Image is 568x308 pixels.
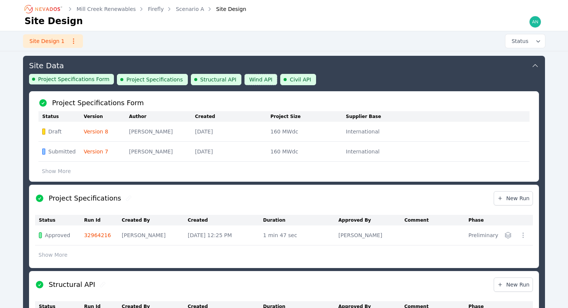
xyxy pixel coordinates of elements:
a: New Run [494,191,533,205]
a: New Run [494,277,533,292]
th: Project Size [270,111,346,122]
a: 32964216 [84,232,111,238]
span: Project Specifications [126,76,183,83]
span: Status [508,37,528,45]
th: Phase [468,215,502,225]
th: Comment [404,215,468,225]
th: Duration [263,215,339,225]
th: Created [188,215,263,225]
button: Show More [35,248,71,262]
div: 1 min 47 sec [263,231,335,239]
a: Site Design 1 [23,34,83,48]
td: [DATE] [195,142,270,162]
a: Mill Creek Renewables [77,5,136,13]
button: Site Data [29,56,539,74]
td: International [346,142,421,162]
h2: Structural API [49,279,95,290]
nav: Breadcrumb [25,3,246,15]
h2: Project Specifications [49,193,121,204]
span: New Run [497,281,530,288]
th: Approved By [338,215,404,225]
td: [PERSON_NAME] [122,225,188,245]
button: Status [505,34,545,48]
th: Status [38,111,84,122]
td: [PERSON_NAME] [129,122,195,142]
a: Version 8 [84,129,108,135]
span: Project Specifications Form [38,75,109,83]
th: Supplier Base [346,111,421,122]
div: Site Design [206,5,246,13]
div: Preliminary [468,231,498,239]
div: Submitted [42,148,78,155]
th: Run Id [84,215,122,225]
a: Scenario A [176,5,204,13]
td: 160 MWdc [270,142,346,162]
th: Created By [122,215,188,225]
th: Created [195,111,270,122]
h2: Project Specifications Form [52,98,144,108]
span: New Run [497,195,530,202]
img: andrew@nevados.solar [529,16,541,28]
td: [PERSON_NAME] [129,142,195,162]
td: International [346,122,421,142]
th: Version [84,111,129,122]
td: [DATE] 12:25 PM [188,225,263,245]
div: Draft [42,128,78,135]
a: Firefly [148,5,164,13]
span: Structural API [200,76,236,83]
h1: Site Design [25,15,83,27]
span: Civil API [290,76,311,83]
th: Author [129,111,195,122]
td: [DATE] [195,122,270,142]
h3: Site Data [29,60,64,71]
td: 160 MWdc [270,122,346,142]
span: Wind API [249,76,273,83]
span: Approved [45,231,70,239]
button: Show More [38,164,74,178]
a: Version 7 [84,149,108,155]
td: [PERSON_NAME] [338,225,404,245]
th: Status [35,215,84,225]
